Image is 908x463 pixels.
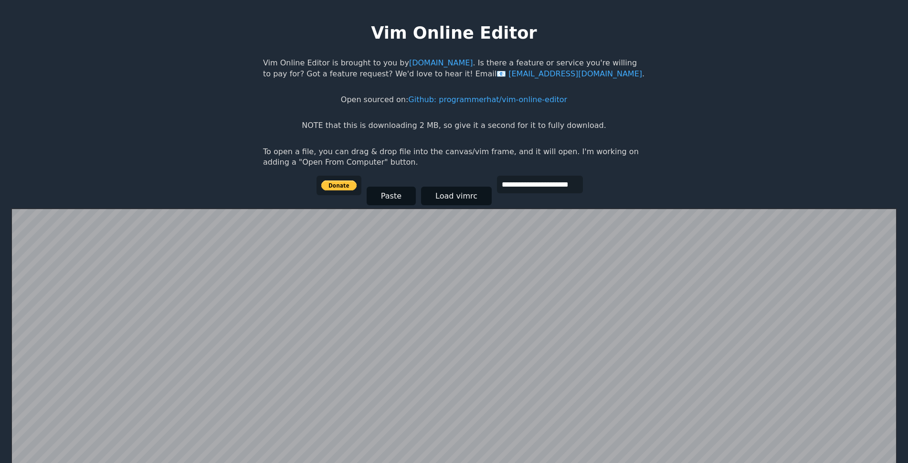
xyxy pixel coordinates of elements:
[408,95,567,104] a: Github: programmerhat/vim-online-editor
[367,187,416,205] button: Paste
[302,120,606,131] p: NOTE that this is downloading 2 MB, so give it a second for it to fully download.
[263,147,645,168] p: To open a file, you can drag & drop file into the canvas/vim frame, and it will open. I'm working...
[409,58,473,67] a: [DOMAIN_NAME]
[263,58,645,79] p: Vim Online Editor is brought to you by . Is there a feature or service you're willing to pay for?...
[341,95,567,105] p: Open sourced on:
[496,69,642,78] a: [EMAIL_ADDRESS][DOMAIN_NAME]
[371,21,537,44] h1: Vim Online Editor
[421,187,492,205] button: Load vimrc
